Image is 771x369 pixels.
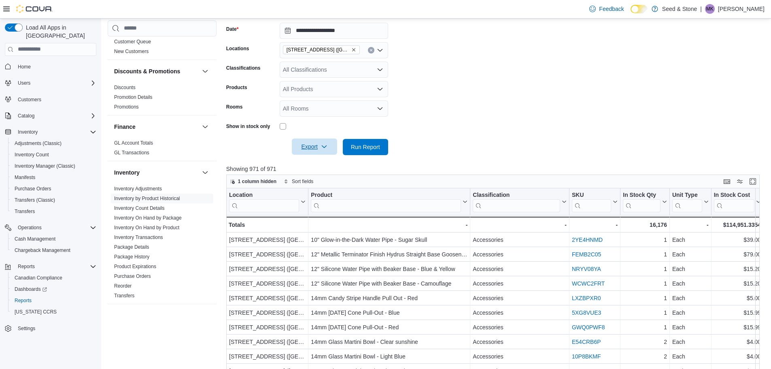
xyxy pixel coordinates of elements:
[114,225,179,230] a: Inventory On Hand by Product
[18,113,34,119] span: Catalog
[623,264,667,274] div: 1
[623,191,661,199] div: In Stock Qty
[662,4,697,14] p: Seed & Stone
[311,352,467,361] div: 14mm Glass Martini Bowl - Light Blue
[11,234,96,244] span: Cash Management
[11,307,60,317] a: [US_STATE] CCRS
[718,4,765,14] p: [PERSON_NAME]
[114,224,179,231] span: Inventory On Hand by Product
[473,235,567,245] div: Accessories
[572,266,601,272] a: NRYV08YA
[18,325,35,332] span: Settings
[473,250,567,259] div: Accessories
[8,149,100,160] button: Inventory Count
[15,323,96,333] span: Settings
[672,308,709,318] div: Each
[229,191,299,212] div: Location
[114,254,149,260] span: Package History
[311,235,467,245] div: 10" Glow-in-the-Dark Water Pipe - Sugar Skull
[229,191,299,199] div: Location
[11,234,59,244] a: Cash Management
[572,251,601,258] a: FEMB2C05
[572,237,603,243] a: 2YE4HNMD
[114,264,156,269] a: Product Expirations
[114,149,149,156] span: GL Transactions
[8,206,100,217] button: Transfers
[631,13,631,14] span: Dark Mode
[226,84,247,91] label: Products
[473,220,567,230] div: -
[11,296,96,305] span: Reports
[114,67,199,75] button: Discounts & Promotions
[229,293,306,303] div: [STREET_ADDRESS] ([GEOGRAPHIC_DATA])
[714,308,760,318] div: $15.99
[15,223,96,232] span: Operations
[722,177,732,186] button: Keyboard shortcuts
[706,4,714,14] span: MK
[114,195,180,202] span: Inventory by Product Historical
[18,64,31,70] span: Home
[311,191,461,212] div: Product
[15,127,96,137] span: Inventory
[114,140,153,146] a: GL Account Totals
[705,4,715,14] div: Manpreet Kaur
[672,191,709,212] button: Unit Type
[11,245,74,255] a: Chargeback Management
[114,39,151,45] a: Customer Queue
[15,223,45,232] button: Operations
[200,122,210,132] button: Finance
[226,45,249,52] label: Locations
[114,94,153,100] a: Promotion Details
[714,322,760,332] div: $15.99
[672,250,709,259] div: Each
[672,264,709,274] div: Each
[2,261,100,272] button: Reports
[623,250,667,259] div: 1
[11,273,96,283] span: Canadian Compliance
[735,177,745,186] button: Display options
[11,284,96,294] span: Dashboards
[11,195,58,205] a: Transfers (Classic)
[714,352,760,361] div: $4.00
[623,191,661,212] div: In Stock Qty
[672,337,709,347] div: Each
[2,126,100,138] button: Inventory
[5,58,96,356] nav: Complex example
[572,191,611,212] div: SKU URL
[114,235,163,240] a: Inventory Transactions
[11,150,52,160] a: Inventory Count
[200,66,210,76] button: Discounts & Promotions
[114,311,134,320] h3: Loyalty
[311,264,467,274] div: 12" Silicone Water Pipe with Beaker Base - Blue & Yellow
[572,324,605,331] a: GWQ0PWF8
[283,45,360,54] span: 616 Fort St. (Bay Centre)
[15,286,47,292] span: Dashboards
[15,297,32,304] span: Reports
[311,293,467,303] div: 14mm Candy Stripe Handle Pull Out - Red
[11,139,96,148] span: Adjustments (Classic)
[8,272,100,284] button: Canadian Compliance
[227,177,280,186] button: 1 column hidden
[18,96,41,103] span: Customers
[8,172,100,183] button: Manifests
[114,48,149,55] span: New Customers
[11,195,96,205] span: Transfers (Classic)
[572,280,605,287] a: WCWC2FRT
[200,168,210,177] button: Inventory
[15,262,96,271] span: Reports
[15,94,96,105] span: Customers
[572,220,618,230] div: -
[114,169,140,177] h3: Inventory
[23,23,96,40] span: Load All Apps in [GEOGRAPHIC_DATA]
[114,104,139,110] a: Promotions
[297,139,332,155] span: Export
[114,205,165,211] span: Inventory Count Details
[11,184,55,194] a: Purchase Orders
[11,161,96,171] span: Inventory Manager (Classic)
[351,47,356,52] button: Remove 616 Fort St. (Bay Centre) from selection in this group
[15,174,35,181] span: Manifests
[623,191,667,212] button: In Stock Qty
[377,47,383,53] button: Open list of options
[15,247,70,254] span: Chargeback Management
